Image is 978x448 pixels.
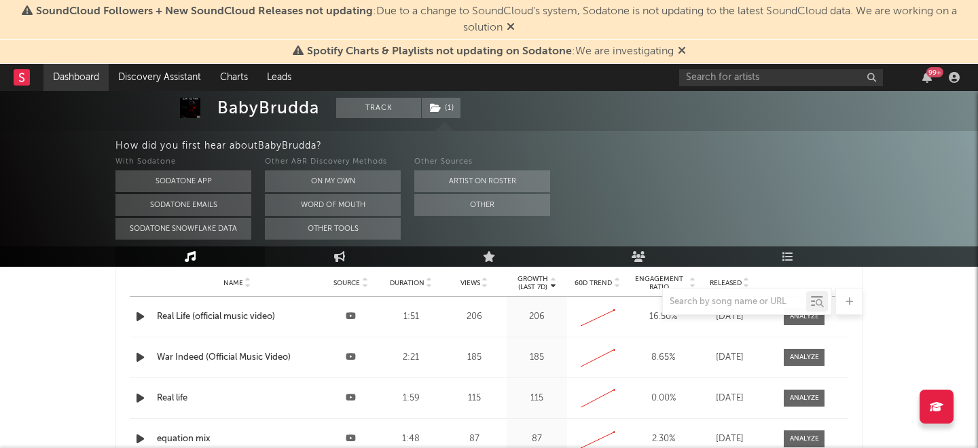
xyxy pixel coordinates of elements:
a: Real life [157,392,317,405]
button: Other Tools [265,218,401,240]
div: 1:59 [384,392,438,405]
div: BabyBrudda [217,98,319,118]
span: Engagement Ratio [631,275,687,291]
span: Views [460,279,480,287]
button: Sodatone App [115,170,251,192]
button: Track [336,98,421,118]
button: Sodatone Emails [115,194,251,216]
span: ( 1 ) [421,98,461,118]
button: (1) [422,98,460,118]
div: 0.00 % [631,392,695,405]
div: 1:51 [384,310,438,324]
div: 185 [445,351,504,365]
span: Dismiss [507,22,515,33]
div: 8.65 % [631,351,695,365]
div: 2.30 % [631,432,695,446]
a: War Indeed (Official Music Video) [157,351,317,365]
div: How did you first hear about BabyBrudda ? [115,138,978,154]
span: : We are investigating [307,46,674,57]
a: Leads [257,64,301,91]
div: [DATE] [702,351,757,365]
a: Discovery Assistant [109,64,211,91]
span: Duration [390,279,424,287]
div: With Sodatone [115,154,251,170]
span: Released [710,279,742,287]
button: Artist on Roster [414,170,550,192]
span: SoundCloud Followers + New SoundCloud Releases not updating [36,6,373,17]
div: 16.50 % [631,310,695,324]
span: Source [333,279,360,287]
p: (Last 7d) [518,283,548,291]
span: Name [223,279,243,287]
div: 87 [510,432,564,446]
div: Other A&R Discovery Methods [265,154,401,170]
div: 2:21 [384,351,438,365]
button: Other [414,194,550,216]
div: 115 [510,392,564,405]
div: 185 [510,351,564,365]
div: [DATE] [702,392,757,405]
input: Search for artists [679,69,883,86]
div: 99 + [926,67,943,77]
a: equation mix [157,432,317,446]
a: Charts [211,64,257,91]
button: Sodatone Snowflake Data [115,218,251,240]
button: 99+ [922,72,932,83]
input: Search by song name or URL [663,297,806,307]
div: 115 [445,392,504,405]
span: Spotify Charts & Playlists not updating on Sodatone [307,46,572,57]
button: On My Own [265,170,401,192]
div: [DATE] [702,432,757,446]
span: 60D Trend [575,279,612,287]
div: 206 [510,310,564,324]
div: [DATE] [702,310,757,324]
div: 87 [445,432,504,446]
a: Real Life (official music video) [157,310,317,324]
span: Dismiss [678,46,686,57]
div: Other Sources [414,154,550,170]
button: Word Of Mouth [265,194,401,216]
div: 206 [445,310,504,324]
a: Dashboard [43,64,109,91]
span: : Due to a change to SoundCloud's system, Sodatone is not updating to the latest SoundCloud data.... [36,6,957,33]
div: 1:48 [384,432,438,446]
p: Growth [518,275,548,283]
